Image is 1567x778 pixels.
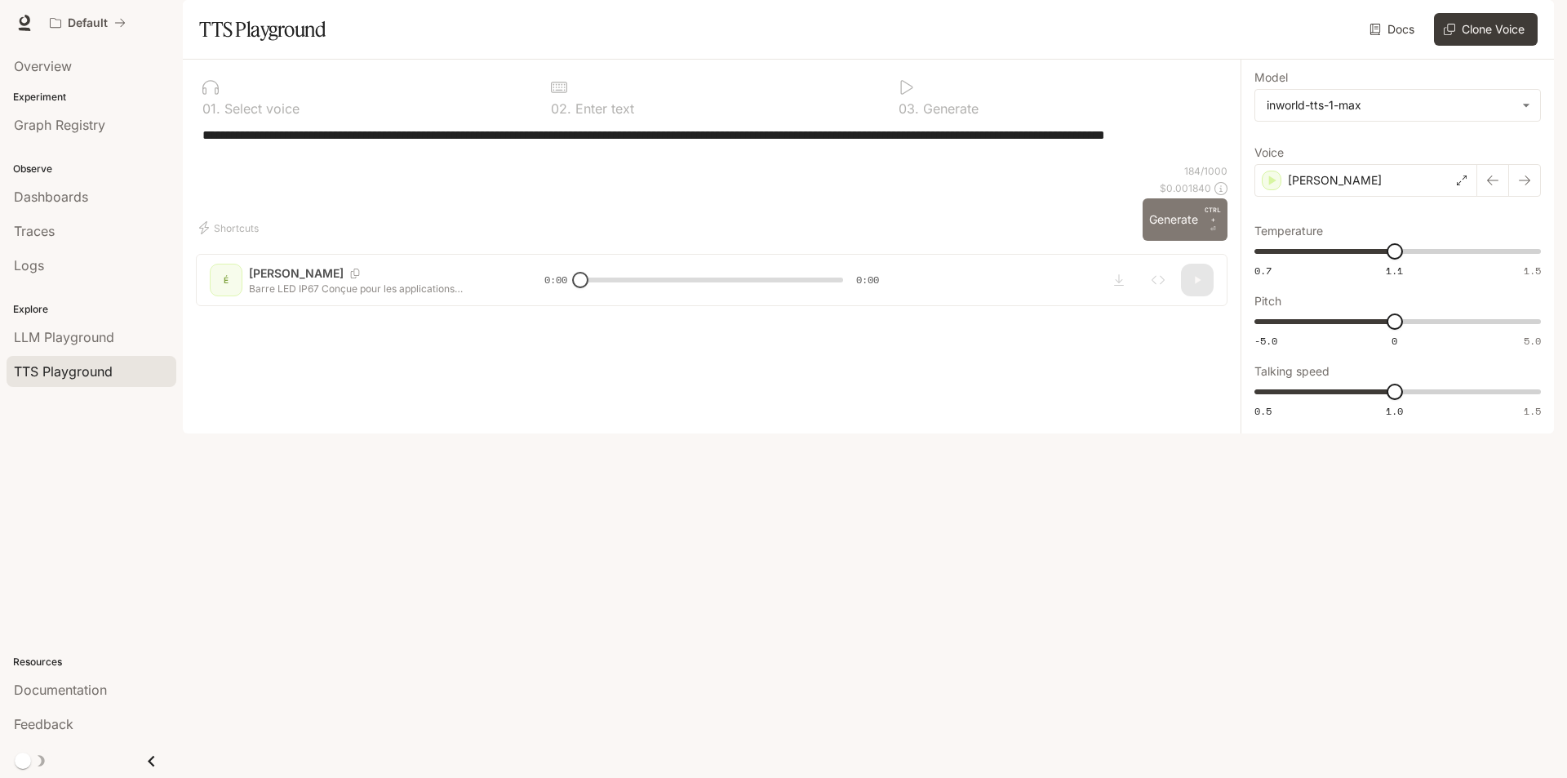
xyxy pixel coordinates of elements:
button: GenerateCTRL +⏎ [1143,198,1227,241]
span: 5.0 [1524,334,1541,348]
span: -5.0 [1254,334,1277,348]
p: Pitch [1254,296,1281,307]
span: 1.1 [1386,264,1403,278]
button: Clone Voice [1434,13,1538,46]
span: 0 [1392,334,1397,348]
p: ⏎ [1205,205,1221,234]
p: Generate [919,102,979,115]
span: 1.5 [1524,404,1541,418]
button: Shortcuts [196,215,265,241]
button: All workspaces [42,7,133,39]
span: 0.5 [1254,404,1272,418]
p: Enter text [571,102,634,115]
p: 0 3 . [899,102,919,115]
p: Model [1254,72,1288,83]
p: 184 / 1000 [1184,164,1227,178]
div: inworld-tts-1-max [1267,97,1514,113]
p: [PERSON_NAME] [1288,172,1382,189]
div: inworld-tts-1-max [1255,90,1540,121]
p: Voice [1254,147,1284,158]
p: Default [68,16,108,30]
a: Docs [1366,13,1421,46]
span: 0.7 [1254,264,1272,278]
span: 1.0 [1386,404,1403,418]
p: 0 2 . [551,102,571,115]
p: Talking speed [1254,366,1330,377]
p: Temperature [1254,225,1323,237]
p: $ 0.001840 [1160,181,1211,195]
p: CTRL + [1205,205,1221,225]
p: 0 1 . [202,102,220,115]
h1: TTS Playground [199,13,326,46]
span: 1.5 [1524,264,1541,278]
p: Select voice [220,102,300,115]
